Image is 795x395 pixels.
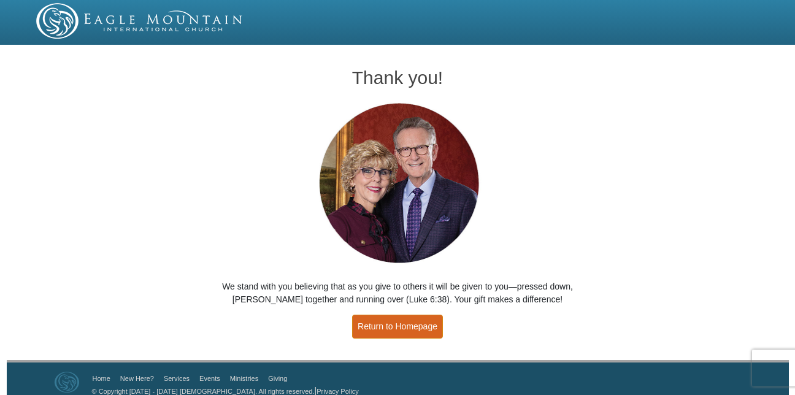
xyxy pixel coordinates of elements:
[36,3,244,39] img: EMIC
[199,375,220,382] a: Events
[55,372,79,393] img: Eagle Mountain International Church
[93,375,110,382] a: Home
[268,375,287,382] a: Giving
[120,375,154,382] a: New Here?
[92,388,315,395] a: © Copyright [DATE] - [DATE] [DEMOGRAPHIC_DATA]. All rights reserved.
[317,388,358,395] a: Privacy Policy
[164,375,190,382] a: Services
[205,280,590,306] p: We stand with you believing that as you give to others it will be given to you—pressed down, [PER...
[307,99,488,268] img: Pastors George and Terri Pearsons
[205,67,590,88] h1: Thank you!
[352,315,443,339] a: Return to Homepage
[230,375,258,382] a: Ministries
